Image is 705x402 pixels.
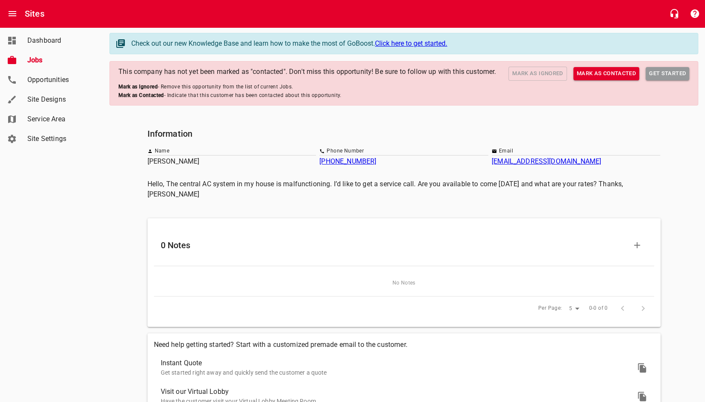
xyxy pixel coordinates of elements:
[627,235,647,255] button: Add Note
[538,304,562,313] span: Per Page:
[27,134,92,144] span: Site Settings
[118,92,164,98] b: Mark as Contacted
[161,358,634,368] span: Instant Quote
[646,67,689,80] a: Get Started
[154,353,654,382] a: Instant QuoteGet started right away and quickly send the customer a quote
[147,127,661,141] h6: Information
[25,7,44,21] h6: Sites
[147,156,316,167] p: [PERSON_NAME]
[27,35,92,46] span: Dashboard
[573,67,639,80] button: Mark as Contacted
[162,279,646,288] span: No Notes
[118,91,342,100] span: - Indicate that this customer has been contacted about this opportunity.
[161,387,634,397] span: Visit our Virtual Lobby
[589,304,608,313] span: 0-0 of 0
[375,39,447,47] a: Click here to get started.
[131,38,689,49] div: Check out our new Knowledge Base and learn how to make the most of GoBoost.
[118,84,158,90] b: Mark as Ignored
[155,147,170,156] span: Name
[632,358,652,378] button: Copy email message to clipboard
[512,69,563,79] span: Mark as Ignored
[577,69,636,79] span: Mark as Contacted
[664,3,684,24] button: Live Chat
[508,67,567,81] button: Mark as Ignored
[319,157,376,165] a: [PHONE_NUMBER]
[684,3,705,24] button: Support Portal
[118,83,342,91] span: - Remove this opportunity from the list of current Jobs.
[499,147,513,156] span: Email
[565,303,582,314] div: 5
[27,55,92,65] span: Jobs
[161,368,634,377] p: Get started right away and quickly send the customer a quote
[118,67,496,81] p: This company has not yet been marked as "contacted". Don't miss this opportunity! Be sure to foll...
[161,238,627,252] h6: 0 Notes
[27,114,92,124] span: Service Area
[327,147,364,156] span: Phone Number
[649,69,686,79] span: Get Started
[147,179,661,200] p: Hello, The central AC system in my house is malfunctioning. I’d like to get a service call. Are y...
[154,340,654,350] p: Need help getting started? Start with a customized premade email to the customer.
[2,3,23,24] button: Open drawer
[27,75,92,85] span: Opportunities
[492,157,601,165] a: [EMAIL_ADDRESS][DOMAIN_NAME]
[27,94,92,105] span: Site Designs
